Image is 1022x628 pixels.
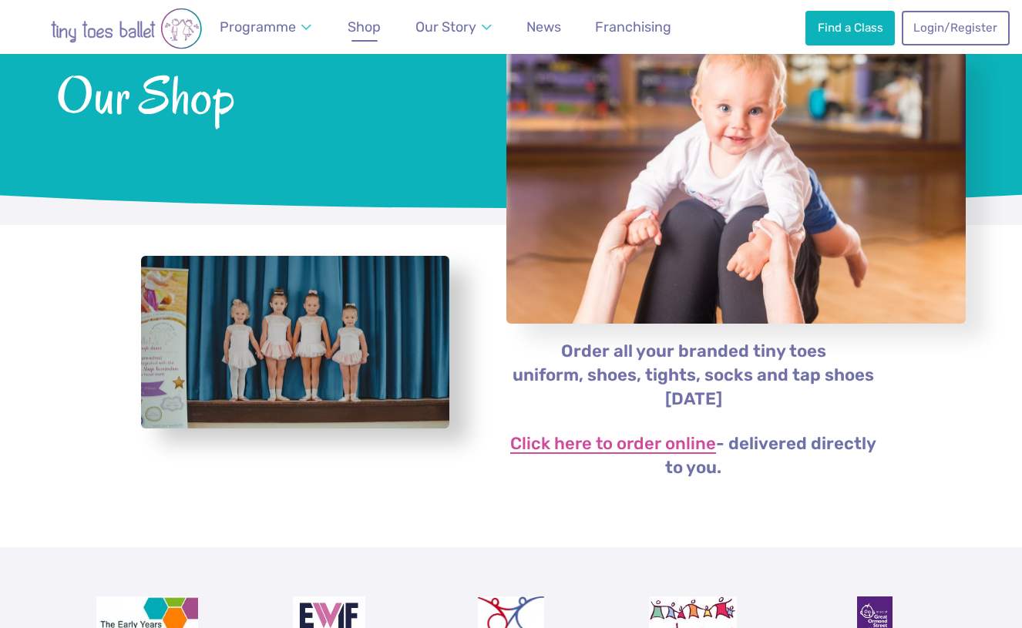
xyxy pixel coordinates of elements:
a: View full-size image [141,256,449,429]
span: Franchising [595,18,671,35]
span: Programme [220,18,296,35]
a: Find a Class [805,11,895,45]
a: Click here to order online [510,435,716,454]
p: - delivered directly to you. [506,432,881,480]
a: Franchising [588,10,678,45]
a: News [519,10,568,45]
a: Our Story [408,10,499,45]
a: Shop [341,10,388,45]
span: Shop [348,18,381,35]
span: News [526,18,561,35]
span: Our Shop [56,62,466,125]
p: Order all your branded tiny toes uniform, shoes, tights, socks and tap shoes [DATE] [506,340,881,411]
a: Login/Register [902,11,1010,45]
img: tiny toes ballet [18,8,234,49]
span: Our Story [415,18,476,35]
a: Programme [213,10,319,45]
